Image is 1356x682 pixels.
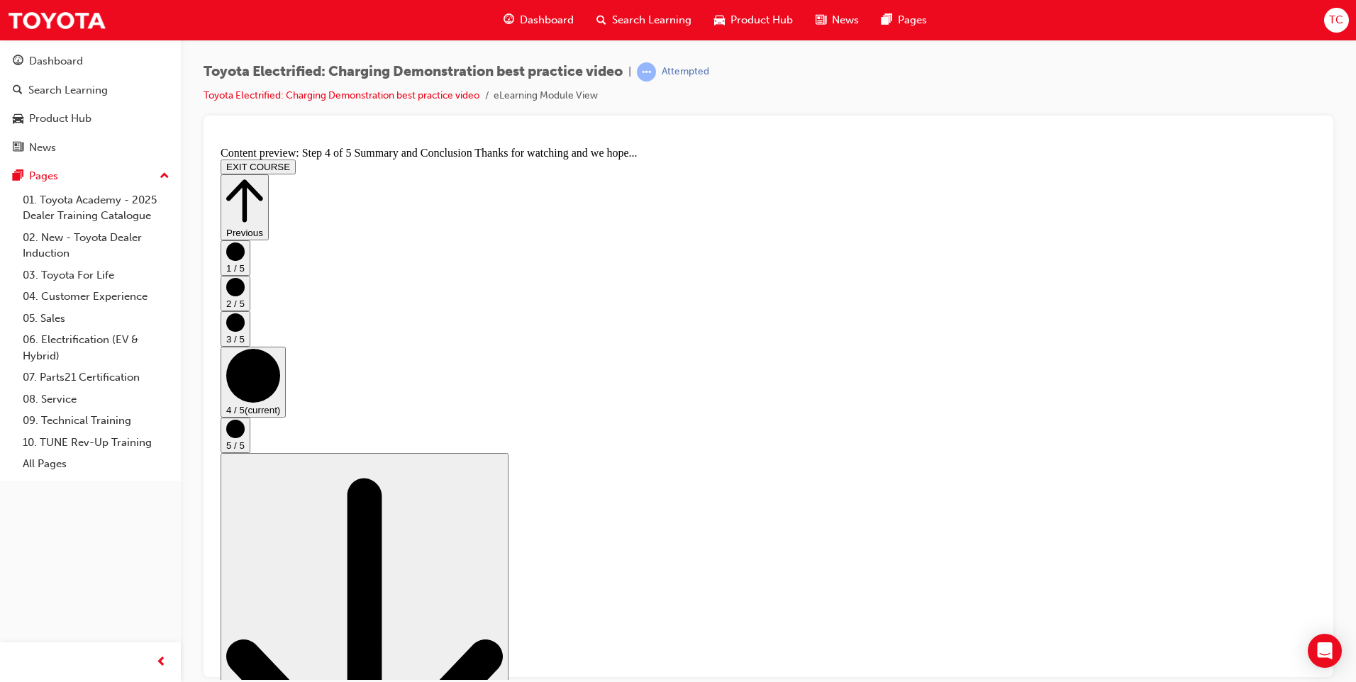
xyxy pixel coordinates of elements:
a: 01. Toyota Academy - 2025 Dealer Training Catalogue [17,189,175,227]
span: TC [1329,12,1343,28]
a: pages-iconPages [870,6,938,35]
button: 4 / 5(current) [6,206,71,276]
span: car-icon [13,113,23,125]
span: search-icon [13,84,23,97]
button: Pages [6,163,175,189]
span: Previous [11,86,48,97]
div: Open Intercom Messenger [1308,634,1342,668]
div: Product Hub [29,111,91,127]
span: (current) [30,264,65,274]
span: guage-icon [13,55,23,68]
a: 05. Sales [17,308,175,330]
img: Trak [7,4,106,36]
div: Search Learning [28,82,108,99]
span: Pages [898,12,927,28]
span: 2 / 5 [11,157,30,168]
a: Product Hub [6,106,175,132]
span: 4 / 5 [11,264,30,274]
span: pages-icon [13,170,23,183]
a: 04. Customer Experience [17,286,175,308]
div: Content preview: Step 4 of 5 Summary and Conclusion Thanks for watching and we hope... [6,6,1101,18]
a: 09. Technical Training [17,410,175,432]
a: 02. New - Toyota Dealer Induction [17,227,175,264]
button: EXIT COURSE [6,18,81,33]
a: Dashboard [6,48,175,74]
button: 2 / 5 [6,135,35,170]
a: guage-iconDashboard [492,6,585,35]
span: 1 / 5 [11,122,30,133]
a: 10. TUNE Rev-Up Training [17,432,175,454]
div: News [29,140,56,156]
span: Toyota Electrified: Charging Demonstration best practice video [204,64,623,80]
span: Dashboard [520,12,574,28]
button: 5 / 5 [6,276,35,312]
a: news-iconNews [804,6,870,35]
span: news-icon [816,11,826,29]
button: 3 / 5 [6,170,35,206]
a: Toyota Electrified: Charging Demonstration best practice video [204,89,479,101]
span: 3 / 5 [11,193,30,203]
a: 03. Toyota For Life [17,264,175,286]
a: 06. Electrification (EV & Hybrid) [17,329,175,367]
a: All Pages [17,453,175,475]
button: TC [1324,8,1349,33]
span: learningRecordVerb_ATTEMPT-icon [637,62,656,82]
span: guage-icon [504,11,514,29]
span: prev-icon [156,654,167,671]
div: Pages [29,168,58,184]
span: 5 / 5 [11,299,30,310]
span: News [832,12,859,28]
span: news-icon [13,142,23,155]
button: Previous [6,33,54,99]
div: Dashboard [29,53,83,69]
span: pages-icon [882,11,892,29]
div: Attempted [662,65,709,79]
span: Product Hub [730,12,793,28]
span: search-icon [596,11,606,29]
a: 07. Parts21 Certification [17,367,175,388]
li: eLearning Module View [494,88,598,104]
span: | [628,64,631,80]
button: 1 / 5 [6,99,35,135]
a: 08. Service [17,388,175,410]
a: News [6,135,175,161]
a: Search Learning [6,77,175,104]
a: car-iconProduct Hub [703,6,804,35]
button: DashboardSearch LearningProduct HubNews [6,45,175,163]
a: search-iconSearch Learning [585,6,703,35]
span: car-icon [714,11,725,29]
span: up-icon [160,167,169,186]
span: Search Learning [612,12,691,28]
